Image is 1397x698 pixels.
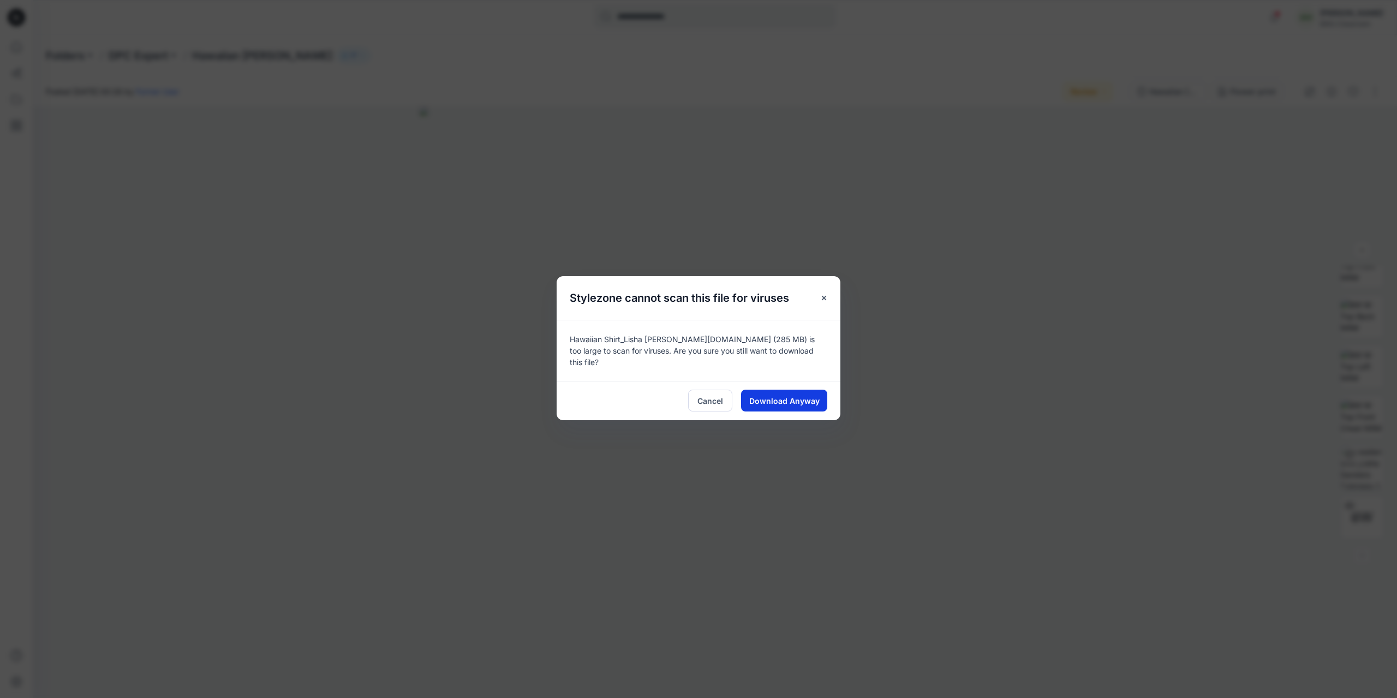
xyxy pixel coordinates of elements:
button: Close [814,288,834,308]
h5: Stylezone cannot scan this file for viruses [557,276,802,320]
span: Download Anyway [749,395,820,407]
div: Hawaiian Shirt_Lisha [PERSON_NAME][DOMAIN_NAME] (285 MB) is too large to scan for viruses. Are yo... [557,320,840,381]
span: Cancel [697,395,723,407]
button: Download Anyway [741,390,827,411]
button: Cancel [688,390,732,411]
